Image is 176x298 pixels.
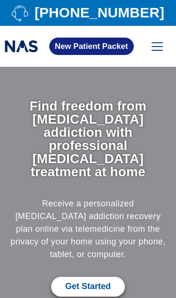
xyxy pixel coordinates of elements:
a: Get Started [51,277,125,297]
p: Receive a personalized [MEDICAL_DATA] addiction recovery plan online via telemedicine from the pr... [7,197,169,261]
a: [PHONE_NUMBER] [5,5,171,21]
span: [PHONE_NUMBER] [32,8,164,18]
span: Get Started [65,282,111,292]
img: national addiction specialists online suboxone clinic - logo [5,39,38,54]
a: New Patient Packet [49,38,134,55]
h1: Find freedom from [MEDICAL_DATA] addiction with professional [MEDICAL_DATA] treatment at home [7,100,169,179]
span: New Patient Packet [55,42,128,50]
